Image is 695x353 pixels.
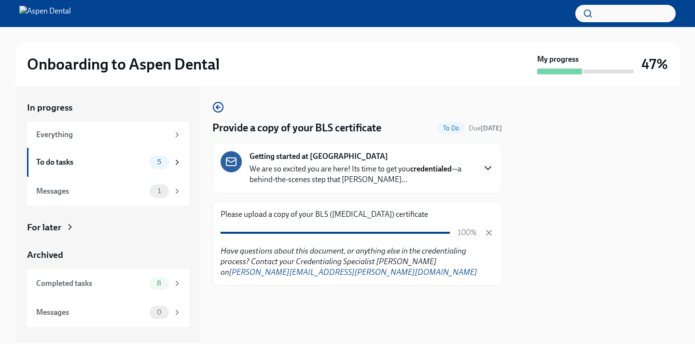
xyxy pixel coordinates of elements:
[250,151,388,162] strong: Getting started at [GEOGRAPHIC_DATA]
[27,122,189,148] a: Everything
[36,186,146,197] div: Messages
[469,124,502,132] span: Due
[221,209,494,220] p: Please upload a copy of your BLS ([MEDICAL_DATA]) certificate
[469,124,502,133] span: September 24th, 2025 09:00
[36,307,146,318] div: Messages
[229,268,477,277] a: [PERSON_NAME][EMAIL_ADDRESS][PERSON_NAME][DOMAIN_NAME]
[151,280,167,287] span: 8
[151,309,167,316] span: 0
[437,125,465,132] span: To Do
[27,269,189,298] a: Completed tasks8
[27,148,189,177] a: To do tasks5
[27,249,189,261] a: Archived
[250,164,474,185] p: We are so excited you are here! Its time to get you —a behind-the-scenes step that [PERSON_NAME]...
[152,158,167,166] span: 5
[36,129,169,140] div: Everything
[27,221,61,234] div: For later
[641,56,668,73] h3: 47%
[212,121,381,135] h4: Provide a copy of your BLS certificate
[36,157,146,168] div: To do tasks
[27,177,189,206] a: Messages1
[537,54,579,65] strong: My progress
[27,221,189,234] a: For later
[27,55,220,74] h2: Onboarding to Aspen Dental
[19,6,71,21] img: Aspen Dental
[481,124,502,132] strong: [DATE]
[458,227,476,238] p: 100%
[152,187,167,195] span: 1
[410,164,452,173] strong: credentialed
[221,246,477,277] em: Have questions about this document, or anything else in the credentialing process? Contact your C...
[27,298,189,327] a: Messages0
[36,278,146,289] div: Completed tasks
[484,228,494,238] button: Cancel
[27,101,189,114] a: In progress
